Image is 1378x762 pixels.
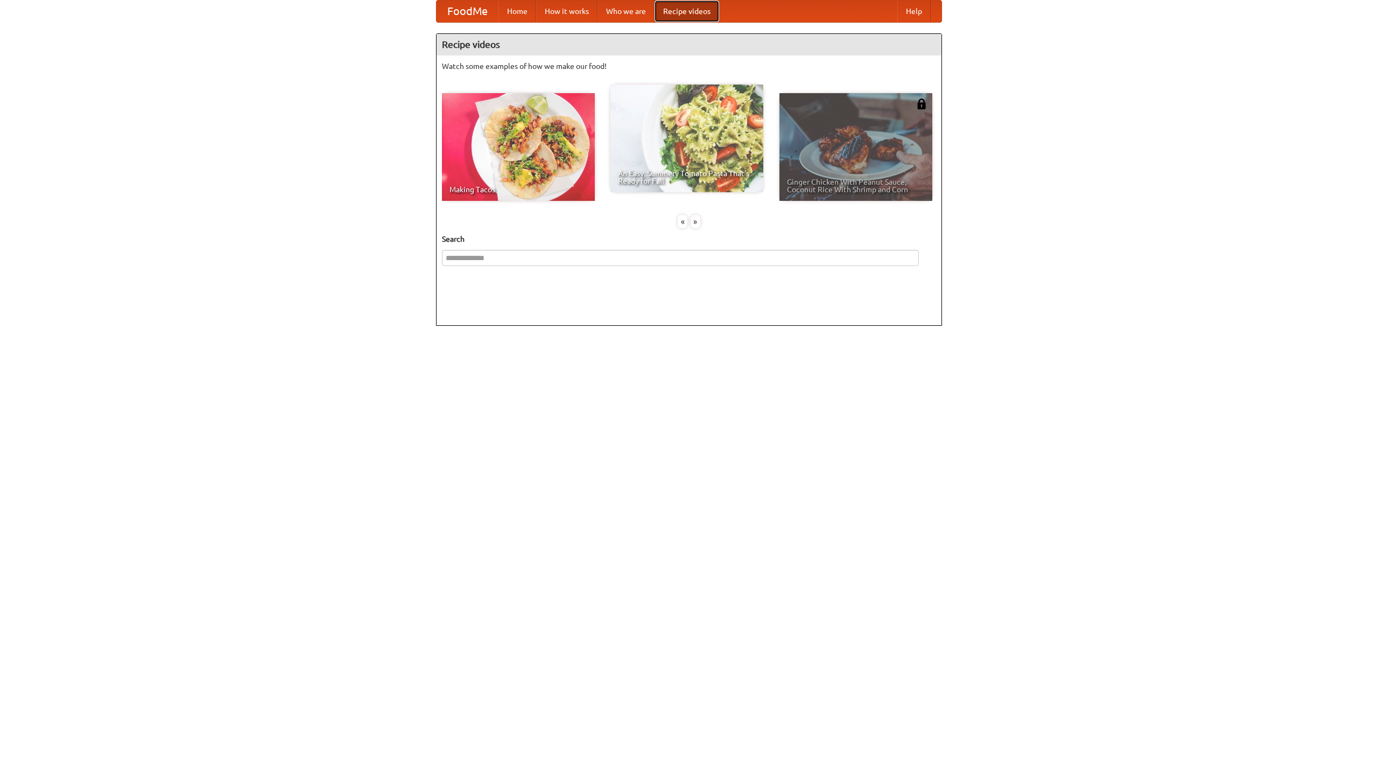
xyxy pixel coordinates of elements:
img: 483408.png [916,99,927,109]
a: Who we are [597,1,655,22]
h5: Search [442,234,936,244]
h4: Recipe videos [437,34,941,55]
a: Recipe videos [655,1,719,22]
span: An Easy, Summery Tomato Pasta That's Ready for Fall [618,170,756,185]
div: « [678,215,687,228]
div: » [691,215,700,228]
a: Help [897,1,931,22]
span: Making Tacos [449,186,587,193]
a: Home [498,1,536,22]
a: FoodMe [437,1,498,22]
a: Making Tacos [442,93,595,201]
a: How it works [536,1,597,22]
a: An Easy, Summery Tomato Pasta That's Ready for Fall [610,85,763,192]
p: Watch some examples of how we make our food! [442,61,936,72]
